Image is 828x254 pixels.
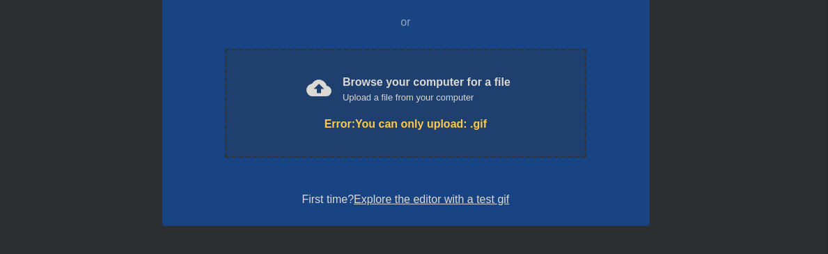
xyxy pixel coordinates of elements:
[254,116,556,133] div: Error: You can only upload: .gif
[180,191,632,208] div: First time?
[306,75,331,100] span: cloud_upload
[343,74,510,105] div: Browse your computer for a file
[354,193,509,205] a: Explore the editor with a test gif
[343,91,510,105] div: Upload a file from your computer
[198,14,614,31] div: or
